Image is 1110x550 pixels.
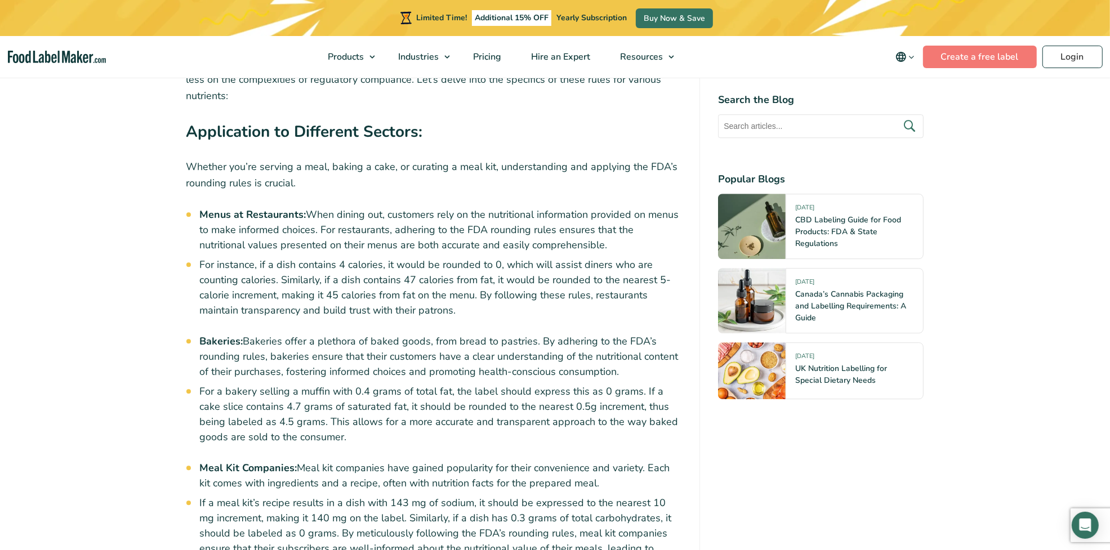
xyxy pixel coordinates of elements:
[516,36,603,78] a: Hire an Expert
[324,51,365,63] span: Products
[923,46,1037,68] a: Create a free label
[636,8,713,28] a: Buy Now & Save
[795,289,906,323] a: Canada’s Cannabis Packaging and Labelling Requirements: A Guide
[795,352,814,365] span: [DATE]
[313,36,381,78] a: Products
[528,51,591,63] span: Hire an Expert
[795,203,814,216] span: [DATE]
[718,172,924,187] h4: Popular Blogs
[186,121,423,142] strong: Application to Different Sectors:
[200,207,682,253] li: When dining out, customers rely on the nutritional information provided on menus to make informed...
[395,51,440,63] span: Industries
[200,461,297,475] strong: Meal Kit Companies:
[200,334,682,379] li: Bakeries offer a plethora of baked goods, from bread to pastries. By adhering to the FDA’s roundi...
[795,278,814,290] span: [DATE]
[200,334,243,348] strong: Bakeries:
[200,460,682,491] li: Meal kit companies have gained popularity for their convenience and variety. Each kit comes with ...
[470,51,502,63] span: Pricing
[200,384,682,445] li: For a bakery selling a muffin with 0.4 grams of total fat, the label should express this as 0 gra...
[617,51,664,63] span: Resources
[458,36,514,78] a: Pricing
[200,257,682,318] li: For instance, if a dish contains 4 calories, it would be rounded to 0, which will assist diners w...
[186,159,682,191] p: Whether you’re serving a meal, baking a cake, or curating a meal kit, understanding and applying ...
[416,12,467,23] span: Limited Time!
[200,208,306,221] strong: Menus at Restaurants:
[605,36,680,78] a: Resources
[1072,512,1099,539] div: Open Intercom Messenger
[718,92,924,108] h4: Search the Blog
[795,214,901,249] a: CBD Labeling Guide for Food Products: FDA & State Regulations
[795,363,887,386] a: UK Nutrition Labelling for Special Dietary Needs
[472,10,551,26] span: Additional 15% OFF
[556,12,627,23] span: Yearly Subscription
[718,114,924,138] input: Search articles...
[1042,46,1103,68] a: Login
[384,36,456,78] a: Industries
